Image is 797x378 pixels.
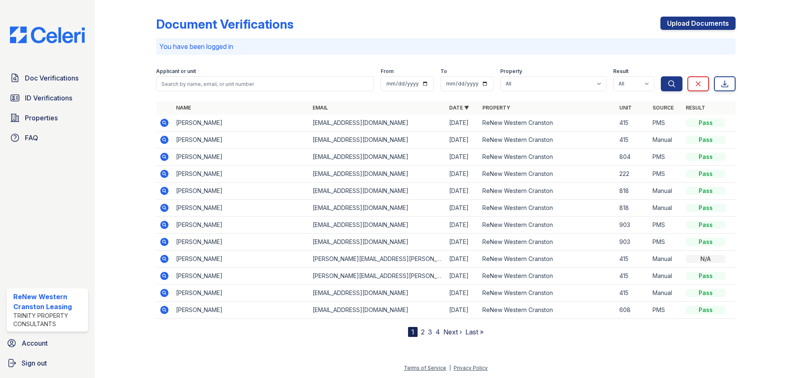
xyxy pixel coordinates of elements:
[309,166,446,183] td: [EMAIL_ADDRESS][DOMAIN_NAME]
[446,251,479,268] td: [DATE]
[446,285,479,302] td: [DATE]
[500,68,522,75] label: Property
[649,268,682,285] td: Manual
[649,183,682,200] td: Manual
[686,306,726,314] div: Pass
[479,268,616,285] td: ReNew Western Cranston
[479,149,616,166] td: ReNew Western Cranston
[479,302,616,319] td: ReNew Western Cranston
[7,90,88,106] a: ID Verifications
[7,129,88,146] a: FAQ
[309,217,446,234] td: [EMAIL_ADDRESS][DOMAIN_NAME]
[686,289,726,297] div: Pass
[616,285,649,302] td: 415
[446,149,479,166] td: [DATE]
[686,119,726,127] div: Pass
[479,183,616,200] td: ReNew Western Cranston
[449,365,451,371] div: |
[173,251,309,268] td: [PERSON_NAME]
[309,285,446,302] td: [EMAIL_ADDRESS][DOMAIN_NAME]
[686,238,726,246] div: Pass
[309,200,446,217] td: [EMAIL_ADDRESS][DOMAIN_NAME]
[446,234,479,251] td: [DATE]
[435,328,440,336] a: 4
[446,115,479,132] td: [DATE]
[482,105,510,111] a: Property
[309,183,446,200] td: [EMAIL_ADDRESS][DOMAIN_NAME]
[173,268,309,285] td: [PERSON_NAME]
[454,365,488,371] a: Privacy Policy
[309,234,446,251] td: [EMAIL_ADDRESS][DOMAIN_NAME]
[22,338,48,348] span: Account
[313,105,328,111] a: Email
[616,132,649,149] td: 415
[616,183,649,200] td: 818
[443,328,462,336] a: Next ›
[686,170,726,178] div: Pass
[309,115,446,132] td: [EMAIL_ADDRESS][DOMAIN_NAME]
[156,68,196,75] label: Applicant or unit
[479,200,616,217] td: ReNew Western Cranston
[173,115,309,132] td: [PERSON_NAME]
[176,105,191,111] a: Name
[7,110,88,126] a: Properties
[309,149,446,166] td: [EMAIL_ADDRESS][DOMAIN_NAME]
[446,183,479,200] td: [DATE]
[616,115,649,132] td: 415
[408,327,418,337] div: 1
[479,234,616,251] td: ReNew Western Cranston
[156,17,293,32] div: Document Verifications
[479,285,616,302] td: ReNew Western Cranston
[446,268,479,285] td: [DATE]
[173,132,309,149] td: [PERSON_NAME]
[440,68,447,75] label: To
[446,217,479,234] td: [DATE]
[25,93,72,103] span: ID Verifications
[686,187,726,195] div: Pass
[159,41,732,51] p: You have been logged in
[446,166,479,183] td: [DATE]
[649,251,682,268] td: Manual
[649,200,682,217] td: Manual
[649,302,682,319] td: PMS
[686,153,726,161] div: Pass
[686,204,726,212] div: Pass
[381,68,394,75] label: From
[653,105,674,111] a: Source
[613,68,628,75] label: Result
[309,302,446,319] td: [EMAIL_ADDRESS][DOMAIN_NAME]
[649,234,682,251] td: PMS
[686,255,726,263] div: N/A
[649,285,682,302] td: Manual
[173,183,309,200] td: [PERSON_NAME]
[479,217,616,234] td: ReNew Western Cranston
[649,115,682,132] td: PMS
[479,115,616,132] td: ReNew Western Cranston
[616,302,649,319] td: 608
[446,200,479,217] td: [DATE]
[25,73,78,83] span: Doc Verifications
[25,133,38,143] span: FAQ
[616,149,649,166] td: 804
[309,132,446,149] td: [EMAIL_ADDRESS][DOMAIN_NAME]
[3,27,91,43] img: CE_Logo_Blue-a8612792a0a2168367f1c8372b55b34899dd931a85d93a1a3d3e32e68fde9ad4.png
[173,302,309,319] td: [PERSON_NAME]
[173,217,309,234] td: [PERSON_NAME]
[616,166,649,183] td: 222
[446,132,479,149] td: [DATE]
[649,149,682,166] td: PMS
[3,335,91,351] a: Account
[446,302,479,319] td: [DATE]
[660,17,736,30] a: Upload Documents
[686,221,726,229] div: Pass
[309,268,446,285] td: [PERSON_NAME][EMAIL_ADDRESS][PERSON_NAME][DOMAIN_NAME]
[686,105,705,111] a: Result
[173,285,309,302] td: [PERSON_NAME]
[173,149,309,166] td: [PERSON_NAME]
[686,272,726,280] div: Pass
[309,251,446,268] td: [PERSON_NAME][EMAIL_ADDRESS][PERSON_NAME][DOMAIN_NAME]
[616,200,649,217] td: 818
[173,234,309,251] td: [PERSON_NAME]
[3,355,91,371] a: Sign out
